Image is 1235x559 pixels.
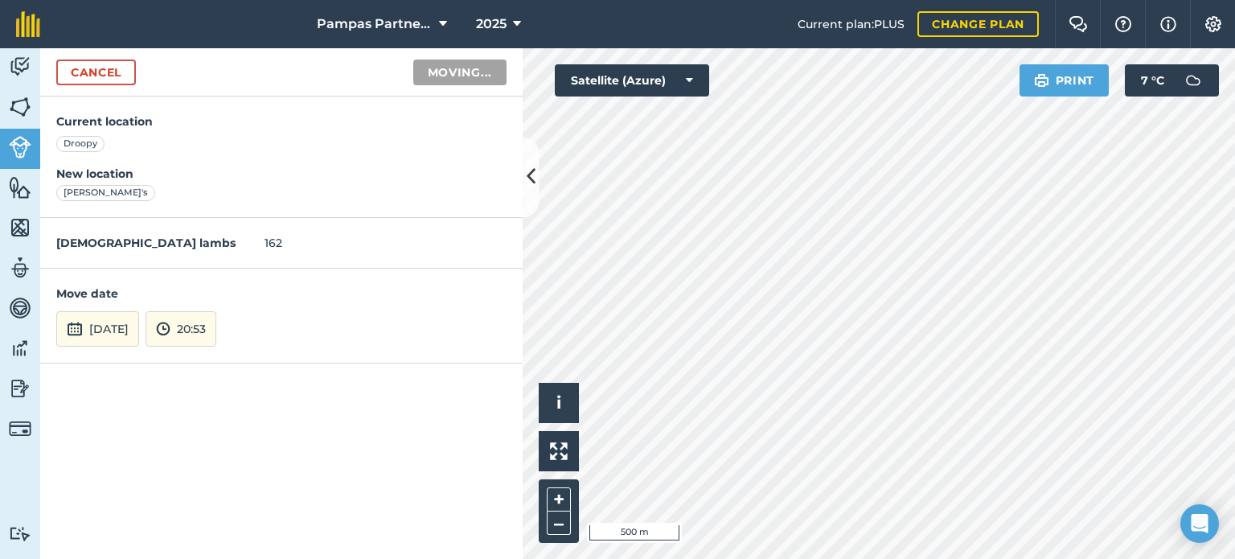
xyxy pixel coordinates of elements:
img: svg+xml;base64,PD94bWwgdmVyc2lvbj0iMS4wIiBlbmNvZGluZz0idXRmLTgiPz4KPCEtLSBHZW5lcmF0b3I6IEFkb2JlIE... [1177,64,1209,97]
img: svg+xml;base64,PD94bWwgdmVyc2lvbj0iMS4wIiBlbmNvZGluZz0idXRmLTgiPz4KPCEtLSBHZW5lcmF0b3I6IEFkb2JlIE... [9,296,31,320]
span: 7 ° C [1141,64,1164,97]
button: [DATE] [56,311,139,347]
h4: New location [56,165,507,183]
div: Open Intercom Messenger [1180,504,1219,543]
div: [PERSON_NAME]'s [56,185,155,201]
img: svg+xml;base64,PHN2ZyB4bWxucz0iaHR0cDovL3d3dy53My5vcmcvMjAwMC9zdmciIHdpZHRoPSI1NiIgaGVpZ2h0PSI2MC... [9,216,31,240]
img: Two speech bubbles overlapping with the left bubble in the forefront [1069,16,1088,32]
button: – [547,512,571,535]
img: svg+xml;base64,PD94bWwgdmVyc2lvbj0iMS4wIiBlbmNvZGluZz0idXRmLTgiPz4KPCEtLSBHZW5lcmF0b3I6IEFkb2JlIE... [9,376,31,401]
div: 162 [40,218,523,269]
a: Cancel [56,60,136,85]
a: Change plan [917,11,1039,37]
img: svg+xml;base64,PD94bWwgdmVyc2lvbj0iMS4wIiBlbmNvZGluZz0idXRmLTgiPz4KPCEtLSBHZW5lcmF0b3I6IEFkb2JlIE... [9,136,31,158]
img: fieldmargin Logo [16,11,40,37]
img: svg+xml;base64,PD94bWwgdmVyc2lvbj0iMS4wIiBlbmNvZGluZz0idXRmLTgiPz4KPCEtLSBHZW5lcmF0b3I6IEFkb2JlIE... [9,417,31,440]
img: svg+xml;base64,PD94bWwgdmVyc2lvbj0iMS4wIiBlbmNvZGluZz0idXRmLTgiPz4KPCEtLSBHZW5lcmF0b3I6IEFkb2JlIE... [9,55,31,79]
img: svg+xml;base64,PHN2ZyB4bWxucz0iaHR0cDovL3d3dy53My5vcmcvMjAwMC9zdmciIHdpZHRoPSI1NiIgaGVpZ2h0PSI2MC... [9,95,31,119]
img: svg+xml;base64,PD94bWwgdmVyc2lvbj0iMS4wIiBlbmNvZGluZz0idXRmLTgiPz4KPCEtLSBHZW5lcmF0b3I6IEFkb2JlIE... [9,526,31,541]
img: A question mark icon [1114,16,1133,32]
img: A cog icon [1204,16,1223,32]
button: + [547,487,571,512]
h4: Current location [56,113,507,130]
img: svg+xml;base64,PD94bWwgdmVyc2lvbj0iMS4wIiBlbmNvZGluZz0idXRmLTgiPz4KPCEtLSBHZW5lcmF0b3I6IEFkb2JlIE... [9,336,31,360]
img: svg+xml;base64,PHN2ZyB4bWxucz0iaHR0cDovL3d3dy53My5vcmcvMjAwMC9zdmciIHdpZHRoPSIxOSIgaGVpZ2h0PSIyNC... [1034,71,1049,90]
strong: [DEMOGRAPHIC_DATA] lambs [56,236,236,250]
img: svg+xml;base64,PD94bWwgdmVyc2lvbj0iMS4wIiBlbmNvZGluZz0idXRmLTgiPz4KPCEtLSBHZW5lcmF0b3I6IEFkb2JlIE... [67,319,83,339]
span: Pampas Partnership [317,14,433,34]
span: Current plan : PLUS [798,15,905,33]
img: svg+xml;base64,PD94bWwgdmVyc2lvbj0iMS4wIiBlbmNvZGluZz0idXRmLTgiPz4KPCEtLSBHZW5lcmF0b3I6IEFkb2JlIE... [9,256,31,280]
button: Print [1020,64,1110,97]
img: Four arrows, one pointing top left, one top right, one bottom right and the last bottom left [550,442,568,460]
img: svg+xml;base64,PHN2ZyB4bWxucz0iaHR0cDovL3d3dy53My5vcmcvMjAwMC9zdmciIHdpZHRoPSIxNyIgaGVpZ2h0PSIxNy... [1160,14,1176,34]
button: Satellite (Azure) [555,64,709,97]
button: Moving... [413,60,507,85]
img: svg+xml;base64,PHN2ZyB4bWxucz0iaHR0cDovL3d3dy53My5vcmcvMjAwMC9zdmciIHdpZHRoPSI1NiIgaGVpZ2h0PSI2MC... [9,175,31,199]
img: svg+xml;base64,PD94bWwgdmVyc2lvbj0iMS4wIiBlbmNvZGluZz0idXRmLTgiPz4KPCEtLSBHZW5lcmF0b3I6IEFkb2JlIE... [156,319,170,339]
button: i [539,383,579,423]
button: 20:53 [146,311,216,347]
h4: Move date [56,285,507,302]
span: 2025 [476,14,507,34]
div: Droopy [56,136,105,152]
button: 7 °C [1125,64,1219,97]
span: i [556,393,561,413]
